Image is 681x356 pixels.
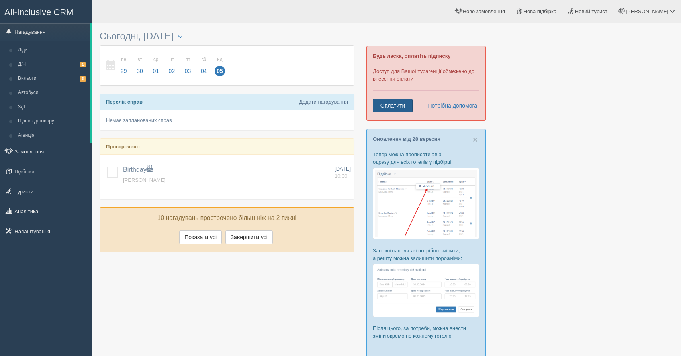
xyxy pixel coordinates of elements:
[100,110,354,130] div: Немає запланованих справ
[215,56,225,63] small: нд
[119,56,129,63] small: пн
[4,7,74,17] span: All-Inclusive CRM
[106,214,348,223] p: 10 нагадувань прострочено більш ніж на 2 тижні
[164,52,180,79] a: чт 02
[14,57,90,72] a: Д/Н1
[148,52,163,79] a: ср 01
[183,66,193,76] span: 03
[366,46,486,121] div: Доступ для Вашої турагенції обмежено до внесення оплати
[14,43,90,57] a: Ліди
[80,76,86,81] span: 3
[123,177,166,183] a: [PERSON_NAME]
[299,99,348,105] a: Додати нагадування
[335,166,351,172] span: [DATE]
[151,66,161,76] span: 01
[100,31,354,41] h3: Сьогодні, [DATE]
[135,56,145,63] small: вт
[116,52,131,79] a: пн 29
[180,52,196,79] a: пт 03
[80,62,86,67] span: 1
[373,325,479,340] p: Після цього, за потреби, можна внести зміни окремо по кожному готелю.
[524,8,557,14] span: Нова підбірка
[373,53,450,59] b: Будь ласка, оплатіть підписку
[167,66,177,76] span: 02
[14,100,90,114] a: З/Д
[626,8,668,14] span: [PERSON_NAME]
[212,52,225,79] a: нд 05
[423,99,477,112] a: Потрібна допомога
[335,165,351,180] a: [DATE] 10:00
[179,230,222,244] button: Показати усі
[373,247,479,262] p: Заповніть поля які потрібно змінити, а решту можна залишити порожніми:
[373,264,479,317] img: %D0%BF%D1%96%D0%B4%D0%B1%D1%96%D1%80%D0%BA%D0%B0-%D0%B0%D0%B2%D1%96%D0%B0-2-%D1%81%D1%80%D0%BC-%D...
[106,144,140,149] b: Прострочено
[132,52,147,79] a: вт 30
[225,230,273,244] button: Завершити усі
[14,114,90,128] a: Підпис договору
[14,128,90,143] a: Агенція
[373,151,479,166] p: Тепер можна прописати авіа одразу для всіх готелів у підбірці:
[575,8,607,14] span: Новий турист
[183,56,193,63] small: пт
[335,173,348,179] span: 10:00
[199,66,209,76] span: 04
[473,135,477,144] button: Close
[14,86,90,100] a: Автобуси
[106,99,143,105] b: Перелік справ
[167,56,177,63] small: чт
[473,135,477,144] span: ×
[373,168,479,239] img: %D0%BF%D1%96%D0%B4%D0%B1%D1%96%D1%80%D0%BA%D0%B0-%D0%B0%D0%B2%D1%96%D0%B0-1-%D1%81%D1%80%D0%BC-%D...
[373,99,413,112] a: Оплатити
[373,136,440,142] a: Оновлення від 28 вересня
[0,0,91,22] a: All-Inclusive CRM
[151,56,161,63] small: ср
[199,56,209,63] small: сб
[215,66,225,76] span: 05
[119,66,129,76] span: 29
[463,8,505,14] span: Нове замовлення
[135,66,145,76] span: 30
[14,71,90,86] a: Вильоти3
[123,166,153,173] a: Birthday
[196,52,211,79] a: сб 04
